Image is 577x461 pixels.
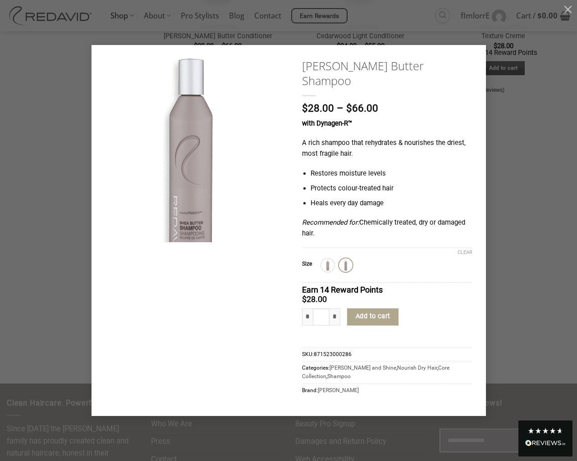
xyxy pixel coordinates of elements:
em: Recommended for: [302,218,359,226]
div: Read All Reviews [518,420,572,456]
img: REDAVID Shea Butter Shampoo [92,45,289,307]
span: – [337,102,343,114]
a: [PERSON_NAME] and Shine [330,365,396,371]
span: SKU: [302,348,472,361]
li: Heals every day damage [311,198,472,209]
a: [PERSON_NAME] [318,387,359,393]
button: Add to cart [347,308,398,325]
span: Earn 14 Reward Points [302,285,383,294]
img: REVIEWS.io [525,440,566,446]
p: A rich shampoo that rehydrates & nourishes the driest, most fragile hair. [302,138,472,159]
a: Shampoo [327,373,351,380]
input: Reduce quantity of Shea Butter Shampoo [302,308,313,325]
span: $ [302,294,307,304]
p: Chemically treated, dry or damaged hair. [302,217,472,239]
bdi: 66.00 [346,102,378,114]
span: 871523000286 [314,351,352,357]
input: Product quantity [313,308,330,325]
bdi: 28.00 [302,294,327,304]
div: Read All Reviews [525,438,566,450]
li: Restores moisture levels [311,168,472,179]
span: Categories: , , , [302,361,472,383]
li: Protects colour-treated hair [311,183,472,194]
label: Size [302,261,312,267]
span: $ [302,102,308,114]
strong: with Dynagen-R™ [302,119,352,127]
a: Clear options [458,249,472,256]
div: 4.8 Stars [527,427,563,434]
input: Increase quantity of Shea Butter Shampoo [330,308,340,325]
div: 250ml [339,258,353,272]
a: Nourish Dry Hair [397,365,437,371]
a: [PERSON_NAME] Butter Shampoo [302,59,472,88]
img: 250ml [340,259,352,271]
span: Brand: [302,384,472,397]
img: 1L [322,259,334,271]
span: $ [346,102,352,114]
div: 1L [321,258,334,272]
bdi: 28.00 [302,102,334,114]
